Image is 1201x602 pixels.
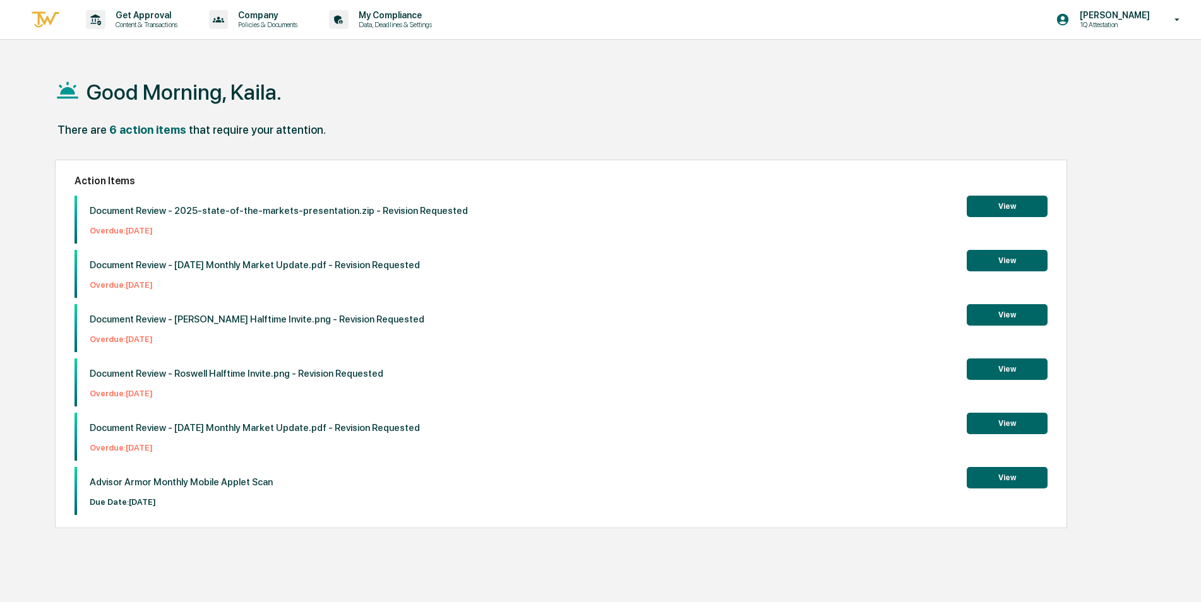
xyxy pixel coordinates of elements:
[105,20,184,29] p: Content & Transactions
[349,20,438,29] p: Data, Deadlines & Settings
[967,308,1048,320] a: View
[967,467,1048,488] button: View
[967,196,1048,217] button: View
[1070,10,1156,20] p: [PERSON_NAME]
[87,80,282,105] h1: Good Morning, Kaila.
[105,10,184,20] p: Get Approval
[967,358,1048,380] button: View
[90,280,420,290] p: Overdue: [DATE]
[109,123,186,136] div: 6 action items
[57,123,107,136] div: There are
[90,389,383,398] p: Overdue: [DATE]
[90,497,273,507] p: Due Date: [DATE]
[967,362,1048,374] a: View
[90,314,424,325] p: Document Review - [PERSON_NAME] Halftime Invite.png - Revision Requested
[90,334,424,344] p: Overdue: [DATE]
[967,413,1048,434] button: View
[30,9,61,30] img: logo
[967,471,1048,483] a: View
[90,443,420,452] p: Overdue: [DATE]
[90,368,383,379] p: Document Review - Roswell Halftime Invite.png - Revision Requested
[75,175,1048,187] h2: Action Items
[90,226,468,235] p: Overdue: [DATE]
[90,205,468,216] p: Document Review - 2025-state-of-the-markets-presentation.zip - Revision Requested
[90,259,420,271] p: Document Review - [DATE] Monthly Market Update.pdf - Revision Requested
[189,123,326,136] div: that require your attention.
[967,199,1048,211] a: View
[228,10,304,20] p: Company
[1070,20,1156,29] p: 1Q Attestation
[967,254,1048,266] a: View
[90,476,273,488] p: Advisor Armor Monthly Mobile Applet Scan
[349,10,438,20] p: My Compliance
[967,304,1048,326] button: View
[967,250,1048,271] button: View
[228,20,304,29] p: Policies & Documents
[967,416,1048,428] a: View
[90,422,420,434] p: Document Review - [DATE] Monthly Market Update.pdf - Revision Requested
